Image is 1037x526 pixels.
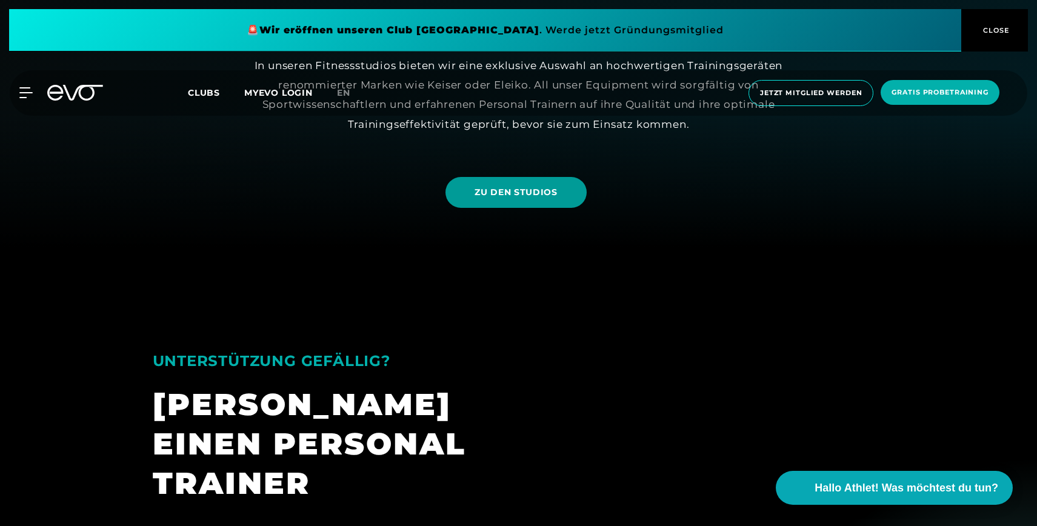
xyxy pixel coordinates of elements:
[961,9,1028,52] button: CLOSE
[815,480,998,496] span: Hallo Athlet! Was möchtest du tun?
[445,168,592,217] a: ZU DEN STUDIOS
[337,86,365,100] a: en
[760,88,862,98] span: Jetzt Mitglied werden
[244,87,313,98] a: MYEVO LOGIN
[188,87,244,98] a: Clubs
[337,87,350,98] span: en
[745,80,877,106] a: Jetzt Mitglied werden
[153,385,570,503] div: [PERSON_NAME] EINEN PERSONAL TRAINER
[475,186,558,199] span: ZU DEN STUDIOS
[153,347,570,375] div: UNTERSTÜTZUNG GEFÄLLIG?
[188,87,220,98] span: Clubs
[877,80,1003,106] a: Gratis Probetraining
[892,87,989,98] span: Gratis Probetraining
[980,25,1010,36] span: CLOSE
[776,471,1013,505] button: Hallo Athlet! Was möchtest du tun?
